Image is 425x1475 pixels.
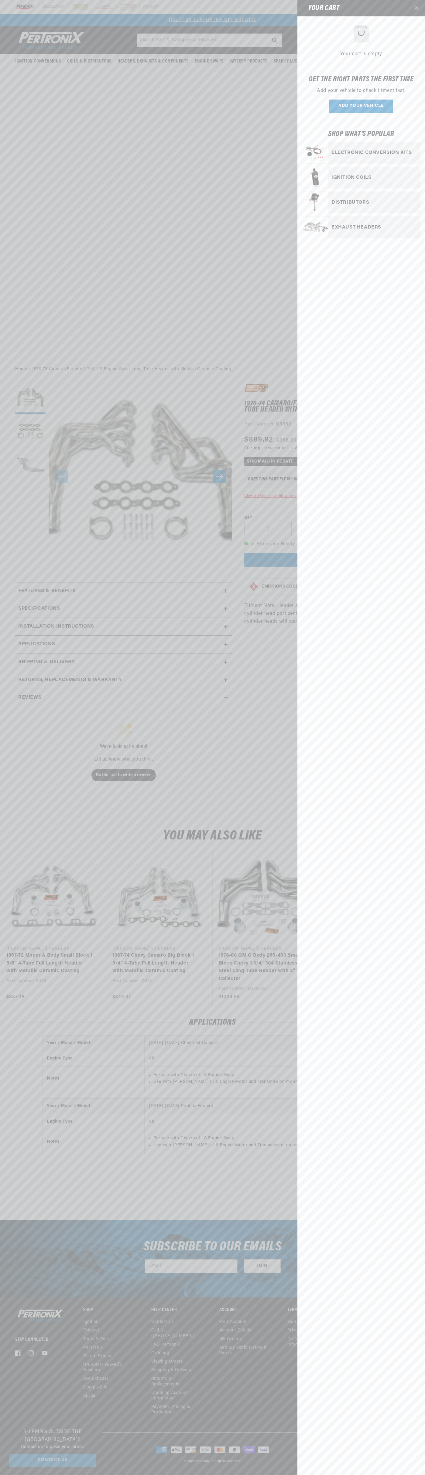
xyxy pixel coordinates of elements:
button: Add your vehicle [329,100,393,113]
h2: Your cart is empty [302,50,420,58]
p: Add your vehicle to check fitment fast. [302,87,420,95]
h6: Shop what's popular [302,131,420,137]
h6: Get the right parts the first time [302,76,420,83]
h2: Your cart [302,5,339,11]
